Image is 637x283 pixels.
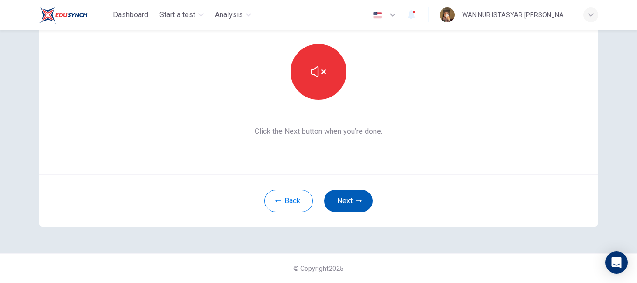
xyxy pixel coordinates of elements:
div: WAN NUR ISTASYAR [PERSON_NAME] [462,9,572,21]
span: Analysis [215,9,243,21]
span: © Copyright 2025 [293,265,344,272]
img: Profile picture [440,7,455,22]
img: en [372,12,383,19]
button: Start a test [156,7,208,23]
a: EduSynch logo [39,6,109,24]
img: EduSynch logo [39,6,88,24]
button: Dashboard [109,7,152,23]
span: Start a test [159,9,195,21]
button: Back [264,190,313,212]
span: Dashboard [113,9,148,21]
div: Open Intercom Messenger [605,251,628,274]
span: Click the Next button when you’re done. [228,126,410,137]
button: Analysis [211,7,255,23]
button: Next [324,190,373,212]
